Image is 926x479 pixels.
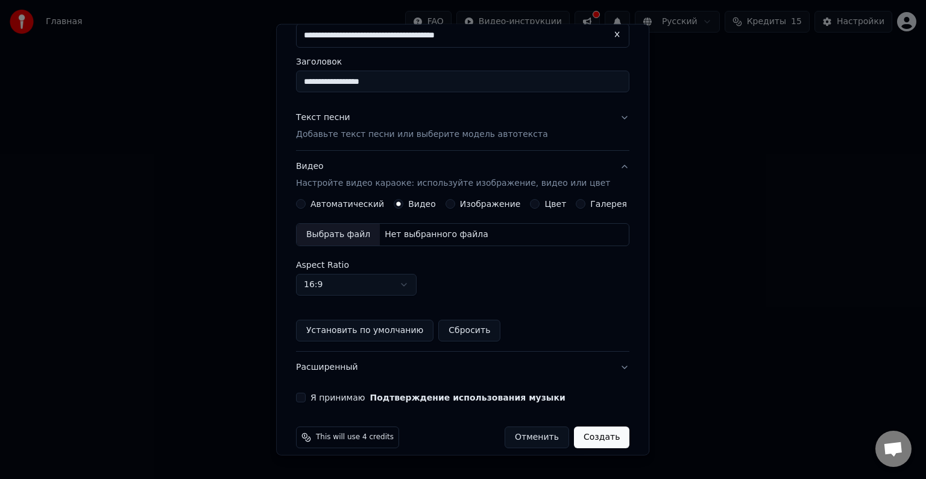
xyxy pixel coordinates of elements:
div: Нет выбранного файла [380,229,493,241]
div: Выбрать файл [297,224,380,246]
button: Создать [574,427,629,448]
label: Заголовок [296,57,629,66]
button: Я принимаю [370,393,565,402]
label: Я принимаю [310,393,565,402]
button: ВидеоНастройте видео караоке: используйте изображение, видео или цвет [296,151,629,199]
div: Видео [296,160,610,189]
button: Текст песниДобавьте текст песни или выберите модель автотекста [296,102,629,150]
button: Расширенный [296,352,629,383]
label: Изображение [460,200,521,208]
button: Сбросить [439,320,501,341]
button: Установить по умолчанию [296,320,433,341]
label: Видео [408,200,436,208]
label: Aspect Ratio [296,261,629,269]
button: Отменить [505,427,569,448]
label: Галерея [591,200,628,208]
div: ВидеоНастройте видео караоке: используйте изображение, видео или цвет [296,199,629,351]
label: Автоматический [310,200,384,208]
div: Текст песни [296,112,350,124]
span: This will use 4 credits [316,433,394,442]
label: Цвет [545,200,567,208]
p: Настройте видео караоке: используйте изображение, видео или цвет [296,177,610,189]
p: Добавьте текст песни или выберите модель автотекста [296,128,548,141]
